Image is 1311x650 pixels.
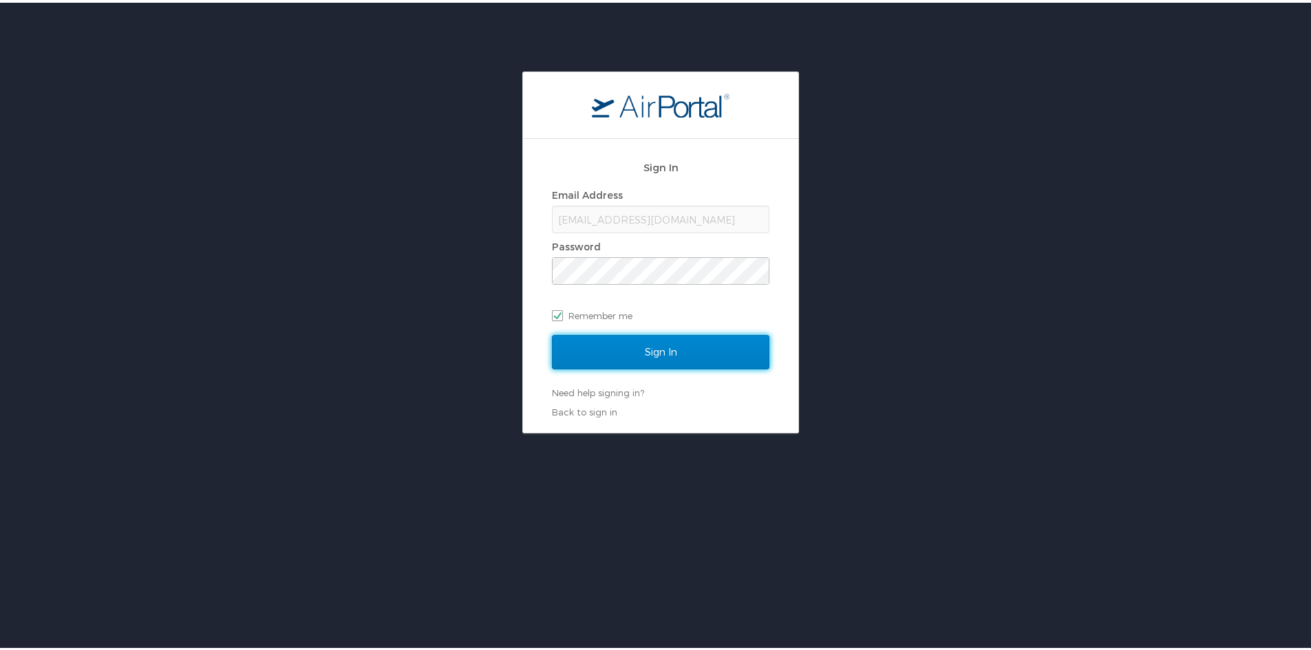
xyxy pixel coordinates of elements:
[552,384,644,396] a: Need help signing in?
[552,332,769,367] input: Sign In
[552,157,769,173] h2: Sign In
[592,90,729,115] img: logo
[552,186,623,198] label: Email Address
[552,303,769,323] label: Remember me
[552,404,617,415] a: Back to sign in
[552,238,601,250] label: Password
